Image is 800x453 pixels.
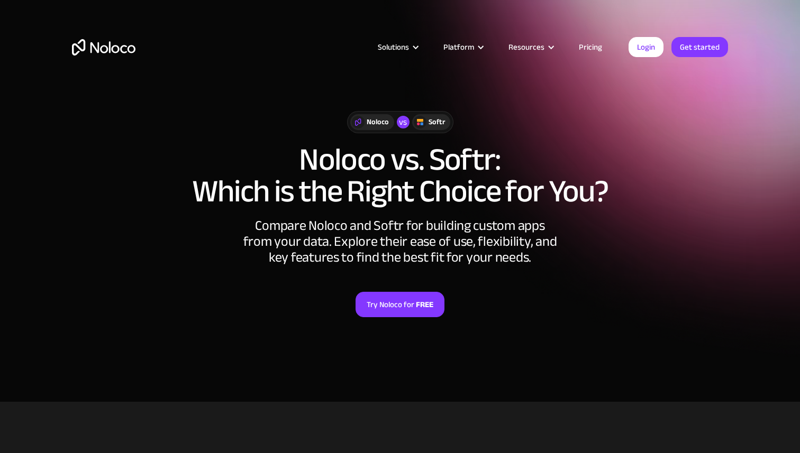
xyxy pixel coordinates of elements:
[72,144,728,207] h1: Noloco vs. Softr: Which is the Right Choice for You?
[443,40,474,54] div: Platform
[365,40,430,54] div: Solutions
[566,40,615,54] a: Pricing
[495,40,566,54] div: Resources
[508,40,544,54] div: Resources
[671,37,728,57] a: Get started
[241,218,559,265] div: Compare Noloco and Softr for building custom apps from your data. Explore their ease of use, flex...
[72,39,135,56] a: home
[430,40,495,54] div: Platform
[367,116,389,128] div: Noloco
[397,116,410,128] div: vs
[629,37,663,57] a: Login
[429,116,445,128] div: Softr
[378,40,409,54] div: Solutions
[356,292,444,317] a: Try Noloco forFREE
[416,298,433,311] strong: FREE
